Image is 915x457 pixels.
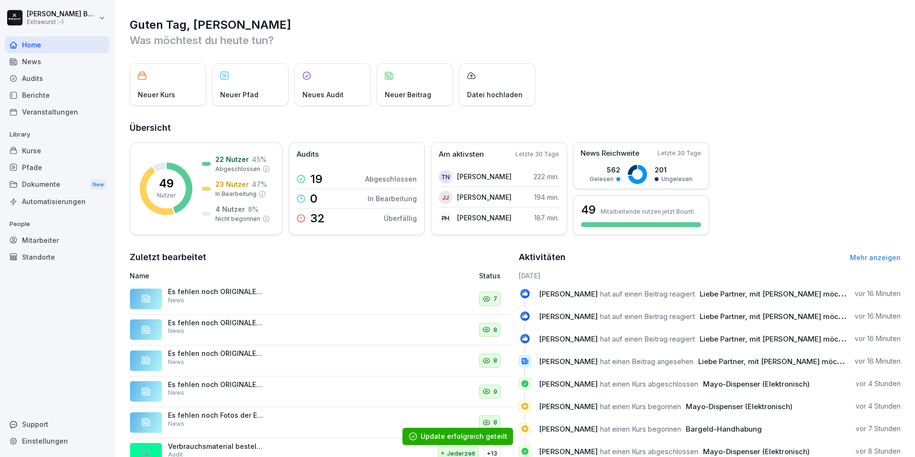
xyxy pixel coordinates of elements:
[215,179,249,189] p: 23 Nutzer
[855,289,901,298] p: vor 16 Minuten
[215,215,260,223] p: Nicht begonnen
[252,154,267,164] p: 45 %
[519,271,901,281] h6: [DATE]
[539,379,598,388] span: [PERSON_NAME]
[856,446,901,456] p: vor 8 Stunden
[686,402,792,411] span: Mayo-Dispenser (Elektronisch)
[130,251,512,264] h2: Zuletzt bearbeitet
[5,103,109,120] a: Veranstaltungen
[90,179,106,190] div: New
[168,349,264,358] p: Es fehlen noch ORIGINALE Kassen- und Einzahlungsbelege aus August! BEI EUCH IST ES DER 9. + 26.08...
[539,312,598,321] span: [PERSON_NAME]
[5,159,109,176] a: Pfade
[215,190,257,198] p: In Bearbeitung
[5,70,109,87] a: Audits
[539,424,598,434] span: [PERSON_NAME]
[534,192,559,202] p: 194 min.
[539,447,598,456] span: [PERSON_NAME]
[493,325,497,335] p: 8
[661,175,692,183] p: Ungelesen
[168,327,184,335] p: News
[252,179,267,189] p: 47 %
[168,358,184,366] p: News
[600,424,681,434] span: hat einen Kurs begonnen
[368,194,417,204] p: In Bearbeitung
[215,204,245,214] p: 4 Nutzer
[168,319,264,327] p: Es fehlen noch ORIGINALE Kassen- und Einzahlungsbelege aus August! BEI EUCH IST ES DER 25./27./29...
[5,127,109,142] p: Library
[519,251,566,264] h2: Aktivitäten
[130,345,512,377] a: Es fehlen noch ORIGINALE Kassen- und Einzahlungsbelege aus August! BEI EUCH IST ES DER 9. + 26.08...
[590,165,620,175] p: 562
[515,150,559,159] p: Letzte 30 Tage
[479,271,501,281] p: Status
[215,154,249,164] p: 22 Nutzer
[220,90,258,100] p: Neuer Pfad
[600,357,693,366] span: hat einen Beitrag angesehen
[5,36,109,53] div: Home
[159,178,174,189] p: 49
[5,53,109,70] a: News
[385,90,431,100] p: Neuer Beitrag
[856,379,901,388] p: vor 4 Stunden
[384,213,417,223] p: Überfällig
[493,356,497,366] p: 8
[130,315,512,346] a: Es fehlen noch ORIGINALE Kassen- und Einzahlungsbelege aus August! BEI EUCH IST ES DER 25./27./29...
[658,149,701,158] p: Letzte 30 Tage
[27,19,97,25] p: Extrawurst :-)
[580,148,639,159] p: News Reichweite
[310,193,317,205] p: 0
[686,424,762,434] span: Bargeld-Handhabung
[5,249,109,265] a: Standorte
[855,356,901,366] p: vor 16 Minuten
[855,334,901,343] p: vor 16 Minuten
[168,287,264,296] p: Es fehlen noch ORIGINALE Kassen- und Einzahlungsbelege aus August! BEI EUCH IST ES DER 30.8.! Bit...
[534,213,559,223] p: 187 min.
[215,165,260,173] p: Abgeschlossen
[856,424,901,434] p: vor 7 Stunden
[168,296,184,305] p: News
[439,211,452,225] div: PH
[590,175,614,183] p: Gelesen
[600,447,698,456] span: hat einen Kurs abgeschlossen
[130,377,512,408] a: Es fehlen noch ORIGINALE Kassen- und Einzahlungsbelege aus August! BEI EUCH IST ES DER 19.08.! Bi...
[655,165,692,175] p: 201
[365,174,417,184] p: Abgeschlossen
[457,171,512,182] p: [PERSON_NAME]
[168,380,264,389] p: Es fehlen noch ORIGINALE Kassen- und Einzahlungsbelege aus August! BEI EUCH IST ES DER 19.08.! Bi...
[310,173,323,185] p: 19
[600,334,695,343] span: hat auf einen Beitrag reagiert
[457,192,512,202] p: [PERSON_NAME]
[855,311,901,321] p: vor 16 Minuten
[467,90,523,100] p: Datei hochladen
[539,334,598,343] span: [PERSON_NAME]
[248,204,258,214] p: 8 %
[302,90,344,100] p: Neues Audit
[439,170,452,183] div: TN
[539,289,598,298] span: [PERSON_NAME]
[5,142,109,159] a: Kurse
[168,442,264,451] p: Verbrauchsmaterial bestellen
[130,17,901,33] h1: Guten Tag, [PERSON_NAME]
[534,171,559,182] p: 222 min.
[850,253,901,262] a: Mehr anzeigen
[297,149,319,160] p: Audits
[856,401,901,411] p: vor 4 Stunden
[601,208,694,215] p: Mitarbeitende nutzen jetzt Bounti
[130,284,512,315] a: Es fehlen noch ORIGINALE Kassen- und Einzahlungsbelege aus August! BEI EUCH IST ES DER 30.8.! Bit...
[130,271,369,281] p: Name
[27,10,97,18] p: [PERSON_NAME] Berndt
[581,202,596,218] h3: 49
[5,176,109,194] a: DokumenteNew
[600,312,695,321] span: hat auf einen Beitrag reagiert
[5,87,109,103] a: Berichte
[310,213,325,224] p: 32
[5,193,109,210] div: Automatisierungen
[493,294,497,304] p: 7
[439,149,484,160] p: Am aktivsten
